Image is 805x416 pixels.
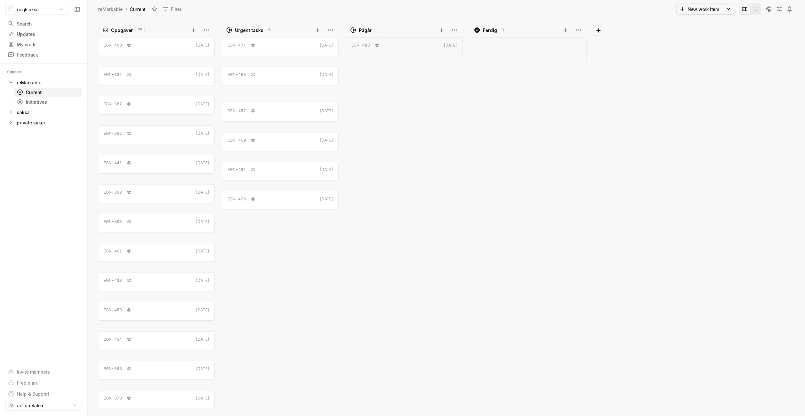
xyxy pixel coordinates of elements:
a: EGN-441[DATE] [98,155,215,174]
button: New work item [676,4,723,15]
div: EGN-496 [228,196,246,202]
div: [DATE] [196,366,209,372]
div: [DATE] [196,42,209,48]
div: [DATE] [196,248,209,254]
a: EGN-469[DATE] [222,132,339,151]
div: Invite members [17,368,50,375]
a: private saker [5,118,82,127]
button: Filter [160,4,185,14]
div: EGN-382[DATE] [98,94,215,117]
a: EGN-400[DATE] [98,37,215,56]
div: EGN-441[DATE] [98,153,215,176]
span: aril.spetalen [17,402,43,409]
div: [DATE] [196,160,209,166]
div: EGN-392 [104,131,122,136]
div: EGN-468[DATE] [222,65,339,87]
div: EGN-441 [104,160,122,166]
div: saksa [5,108,82,117]
a: EGN-453[DATE] [98,302,215,321]
div: EGN-383 [104,366,122,372]
a: EGN-382[DATE] [98,96,215,115]
a: EGN-383[DATE] [98,361,215,379]
a: EGN-457[DATE] [222,103,339,122]
div: reMarkable [17,79,41,86]
div: EGN-468 [228,72,246,78]
div: [DATE] [320,196,333,202]
div: EGN-370 [104,395,122,401]
div: EGN-457 [228,108,246,114]
div: EGN-131 [104,72,122,78]
button: Change to mode board_view [739,4,750,15]
a: EGN-468[DATE] [222,67,339,85]
a: Search [5,19,82,28]
a: EGN-131[DATE] [98,67,215,85]
div: [DATE] [196,336,209,342]
div: EGN-457[DATE] [222,101,339,123]
div: private saker [17,119,45,126]
div: Free plan [17,379,37,386]
div: [DATE] [196,131,209,136]
a: EGN-392[DATE] [98,125,215,144]
div: EGN-480 [352,42,370,48]
div: EGN-383[DATE] [98,359,215,381]
div: grid [346,35,465,416]
div: EGN-433[DATE] [98,271,215,293]
div: [DATE] [320,167,333,173]
a: Initiatives [14,97,82,106]
div: [DATE] [196,72,209,78]
div: EGN-382 [104,101,122,107]
div: Spaces [7,69,29,75]
div: [DATE] [320,137,333,143]
a: EGN-398[DATE] [98,184,215,203]
a: EGN-393[DATE] [98,214,215,232]
div: EGN-477 [228,42,246,48]
div: EGN-477[DATE] [222,35,339,58]
div: EGN-370[DATE] [98,388,215,411]
div: [DATE] [196,278,209,283]
div: [DATE] [320,42,333,48]
button: ARaril.spetalen [5,400,82,411]
a: EGN-496[DATE] [222,191,339,210]
div: EGN-398 [104,189,122,195]
div: Pågår [359,27,372,34]
a: EGN-434[DATE] [98,331,215,350]
div: Oppgaver [111,27,133,34]
div: › [125,6,127,12]
a: EGN-477[DATE] [222,37,339,56]
div: [DATE] [196,307,209,313]
div: EGN-392[DATE] [98,123,215,146]
div: [DATE] [196,101,209,107]
div: [DATE] [320,72,333,78]
div: Initiatives [17,99,80,105]
div: EGN-434 [104,336,122,342]
div: 0 [500,27,506,33]
div: Current [17,89,80,96]
div: EGN-398[DATE] [98,182,215,205]
div: 75 [136,27,145,33]
div: Help & Support [17,390,49,397]
a: Free plan [5,378,82,388]
div: EGN-393[DATE] [98,212,215,234]
a: EGN-480[DATE] [346,37,463,56]
a: reMarkable [97,5,124,14]
div: Current [128,5,147,14]
div: saksa [17,109,30,116]
div: My work [8,41,80,48]
div: EGN-453[DATE] [98,300,215,323]
a: EGN-433[DATE] [98,272,215,291]
a: reMarkable [5,78,82,87]
a: Feedback [5,50,82,59]
div: reMarkable [98,6,123,13]
div: EGN-453 [104,307,122,313]
button: Change to mode list_view [750,4,761,15]
span: neglsaksa [17,6,39,13]
div: EGN-401 [104,248,122,254]
a: EGN-401[DATE] [98,243,215,262]
div: Updates [8,31,80,37]
div: EGN-461 [228,167,246,173]
div: EGN-480[DATE] [346,35,463,58]
div: [DATE] [196,219,209,225]
div: EGN-434[DATE] [98,329,215,352]
span: AR [9,402,13,409]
